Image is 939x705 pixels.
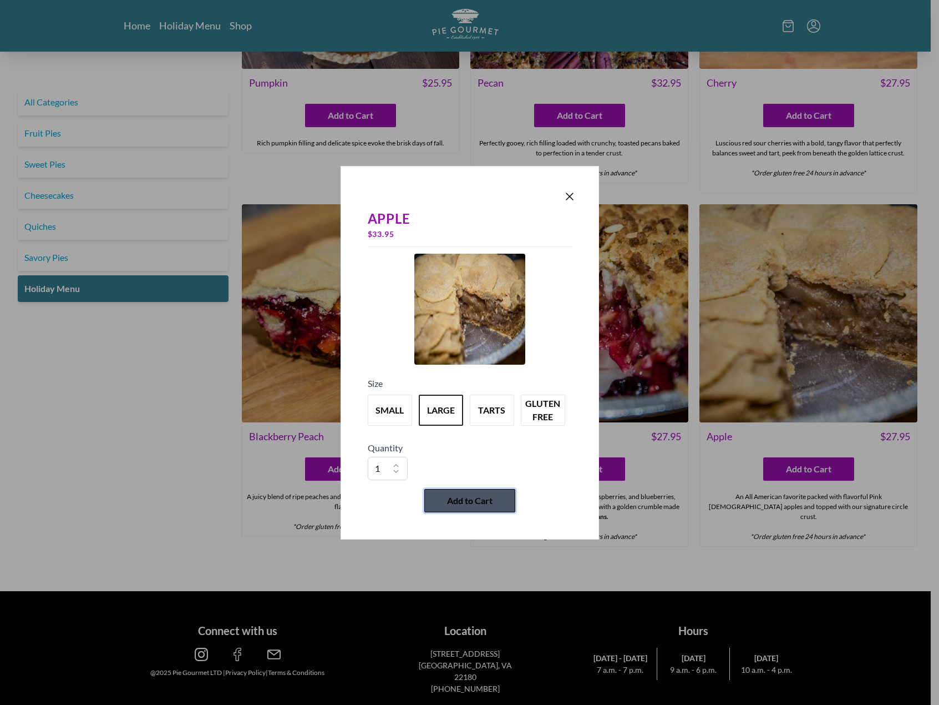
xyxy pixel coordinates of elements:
span: Add to Cart [447,494,493,507]
button: Variant Swatch [419,395,463,426]
button: Variant Swatch [470,395,514,426]
a: Product Image [414,254,525,368]
button: Variant Swatch [368,395,412,426]
button: Variant Swatch [521,395,565,426]
button: Add to Cart [424,489,515,512]
h5: Size [368,377,572,390]
img: Product Image [414,254,525,365]
h5: Quantity [368,441,572,455]
div: $ 33.95 [368,226,572,242]
div: Apple [368,211,572,226]
button: Close panel [563,190,576,203]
